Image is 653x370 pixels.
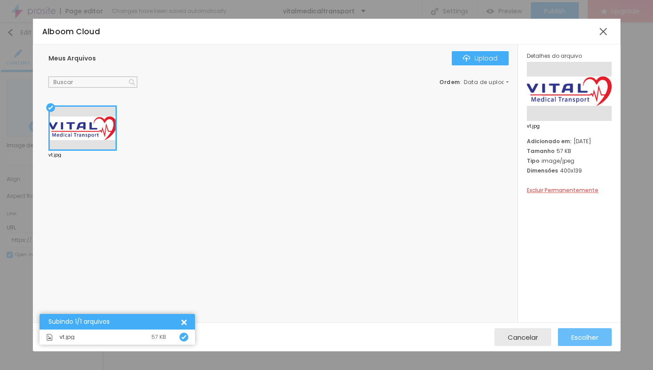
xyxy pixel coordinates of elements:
span: Adicionado em: [527,137,571,145]
div: 400x139 [527,167,611,174]
span: Excluir Permanentemente [527,186,598,194]
span: Meus Arquivos [48,54,96,63]
button: Cancelar [494,328,551,346]
span: Dimensões [527,167,558,174]
div: 57 KB [527,147,611,155]
img: Icone [129,79,135,85]
button: IconeUpload [452,51,509,65]
span: Detalhes do arquivo [527,52,582,60]
span: Ordem [439,78,460,86]
span: Cancelar [508,334,538,341]
div: Subindo 1/1 arquivos [48,318,179,325]
div: vt.jpg [48,153,117,157]
div: 57 KB [151,334,166,340]
button: Escolher [558,328,612,346]
div: image/jpeg [527,157,611,165]
span: Tamanho [527,147,554,155]
img: Icone [181,334,187,340]
span: vt.jpg [527,124,611,129]
div: [DATE] [527,137,611,145]
span: Tipo [527,157,539,165]
span: vt.jpg [60,334,75,340]
input: Buscar [48,76,137,88]
img: Icone [46,334,53,341]
span: Escolher [571,334,598,341]
img: Icone [463,55,470,62]
span: Data de upload [464,80,510,85]
div: : [439,80,509,85]
div: Upload [463,55,498,62]
span: Alboom Cloud [42,26,100,37]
